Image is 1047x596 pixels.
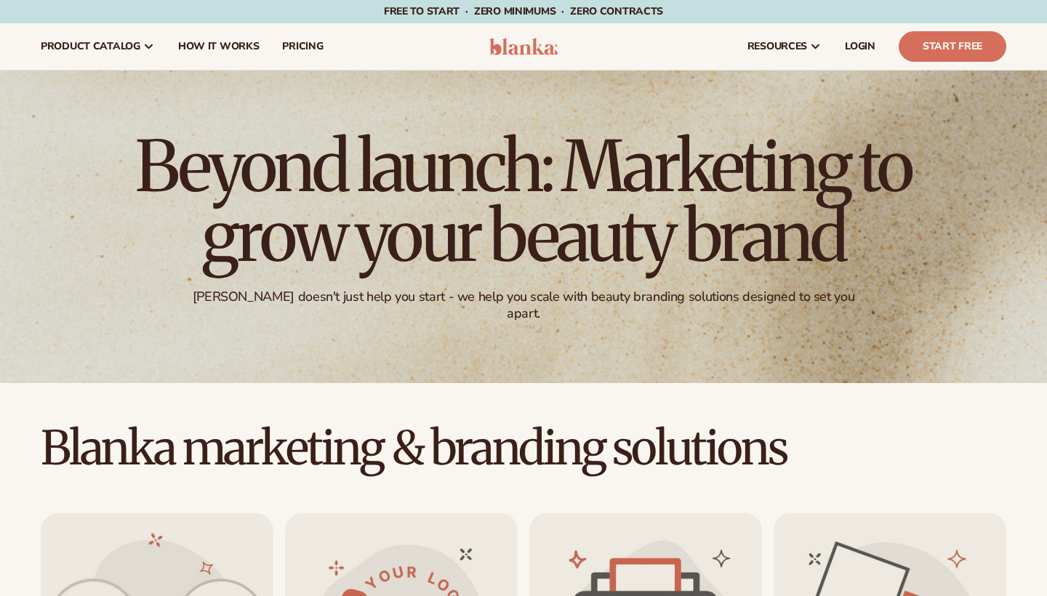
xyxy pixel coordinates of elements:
img: logo [489,38,558,55]
a: product catalog [29,23,167,70]
span: resources [747,41,807,52]
span: LOGIN [845,41,875,52]
div: [PERSON_NAME] doesn't just help you start - we help you scale with beauty branding solutions desi... [182,289,865,323]
a: pricing [270,23,334,70]
span: product catalog [41,41,140,52]
h1: Beyond launch: Marketing to grow your beauty brand [124,132,923,271]
a: How It Works [167,23,271,70]
span: How It Works [178,41,260,52]
a: resources [736,23,833,70]
span: pricing [282,41,323,52]
a: LOGIN [833,23,887,70]
span: Free to start · ZERO minimums · ZERO contracts [384,4,663,18]
a: Start Free [899,31,1006,62]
